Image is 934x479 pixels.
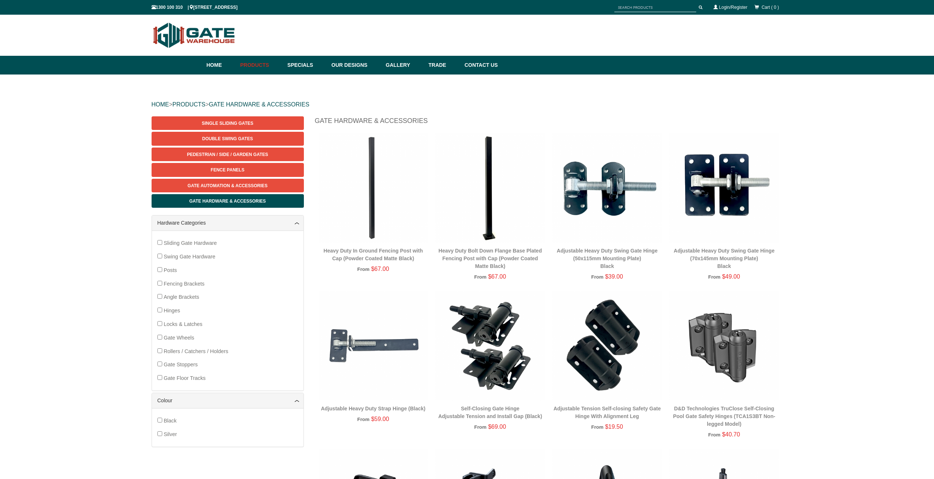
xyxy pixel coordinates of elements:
img: Gate Warehouse [152,18,237,52]
span: Single Sliding Gates [202,121,253,126]
span: Sliding Gate Hardware [164,240,217,246]
a: GATE HARDWARE & ACCESSORIES [209,101,309,108]
h1: Gate Hardware & Accessories [315,116,783,129]
a: Double Swing Gates [152,132,304,145]
span: Posts [164,267,177,273]
span: From [708,432,720,438]
span: $67.00 [371,266,389,272]
a: Home [207,56,237,75]
span: $49.00 [722,273,740,280]
a: Heavy Duty Bolt Down Flange Base Plated Fencing Post with Cap (Powder Coated Matte Black) [439,248,542,269]
a: Single Sliding Gates [152,116,304,130]
a: Self-Closing Gate HingeAdjustable Tension and Install Gap (Black) [438,406,542,419]
span: Fence Panels [211,167,244,173]
a: Adjustable Heavy Duty Strap Hinge (Black) [321,406,426,411]
span: From [591,274,603,280]
a: PRODUCTS [172,101,206,108]
span: $69.00 [488,424,506,430]
span: Hinges [164,308,180,313]
span: From [591,424,603,430]
img: Adjustable Heavy Duty Swing Gate Hinge (50x115mm Mounting Plate) - Black - Gate Warehouse [552,133,662,243]
a: D&D Technologies TruClose Self-Closing Pool Gate Safety Hinges (TCA1S3BT Non-legged Model) [673,406,775,427]
a: Adjustable Heavy Duty Swing Gate Hinge (50x115mm Mounting Plate)Black [557,248,658,269]
a: Specials [284,56,328,75]
span: From [474,424,486,430]
span: From [357,266,370,272]
input: SEARCH PRODUCTS [614,3,696,12]
a: HOME [152,101,169,108]
img: Heavy Duty Bolt Down Flange Base Plated Fencing Post with Cap (Powder Coated Matte Black) - Gate ... [435,133,545,243]
a: Products [237,56,284,75]
span: $19.50 [605,424,623,430]
span: Black [164,418,177,424]
span: Cart ( 0 ) [762,5,779,10]
span: Pedestrian / Side / Garden Gates [187,152,268,157]
span: Double Swing Gates [202,136,253,141]
span: Gate Floor Tracks [164,375,206,381]
span: Locks & Latches [164,321,203,327]
a: Contact Us [461,56,498,75]
span: Gate Wheels [164,335,194,341]
span: From [357,417,370,422]
img: Adjustable Tension Self-closing Safety Gate Hinge With Alignment Leg - Gate Warehouse [552,291,662,400]
span: $67.00 [488,273,506,280]
span: Silver [164,431,177,437]
img: Heavy Duty In Ground Fencing Post with Cap (Powder Coated Matte Black) - Gate Warehouse [319,133,428,243]
img: D&D Technologies TruClose Self-Closing Pool Gate Safety Hinges (TCA1S3BT Non-legged Model) - Gate... [669,291,779,400]
img: Self-Closing Gate Hinge - Adjustable Tension and Install Gap (Black) - Gate Warehouse [435,291,545,400]
a: Hardware Categories [157,219,298,227]
a: Adjustable Tension Self-closing Safety Gate Hinge With Alignment Leg [553,406,661,419]
img: Adjustable Heavy Duty Swing Gate Hinge (70x145mm Mounting Plate) - Black - Gate Warehouse [669,133,779,243]
span: Gate Hardware & Accessories [189,199,266,204]
img: Adjustable Heavy Duty Strap Hinge (Black) - Gate Warehouse [319,291,428,400]
a: Our Designs [328,56,382,75]
a: Gate Automation & Accessories [152,179,304,192]
a: Heavy Duty In Ground Fencing Post with Cap (Powder Coated Matte Black) [324,248,423,261]
a: Fence Panels [152,163,304,177]
a: Colour [157,397,298,404]
span: Angle Brackets [164,294,199,300]
span: 1300 100 310 | [STREET_ADDRESS] [152,5,238,10]
div: > > [152,93,783,116]
a: Adjustable Heavy Duty Swing Gate Hinge (70x145mm Mounting Plate)Black [674,248,775,269]
span: Rollers / Catchers / Holders [164,348,228,354]
span: From [474,274,486,280]
a: Trade [425,56,461,75]
a: Login/Register [719,5,747,10]
a: Gate Hardware & Accessories [152,194,304,208]
span: From [708,274,720,280]
a: Pedestrian / Side / Garden Gates [152,148,304,161]
span: $40.70 [722,431,740,438]
a: Gallery [382,56,425,75]
span: Fencing Brackets [164,281,204,287]
span: Gate Automation & Accessories [188,183,268,188]
span: $59.00 [371,416,389,422]
span: $39.00 [605,273,623,280]
span: Gate Stoppers [164,362,198,367]
span: Swing Gate Hardware [164,254,215,260]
